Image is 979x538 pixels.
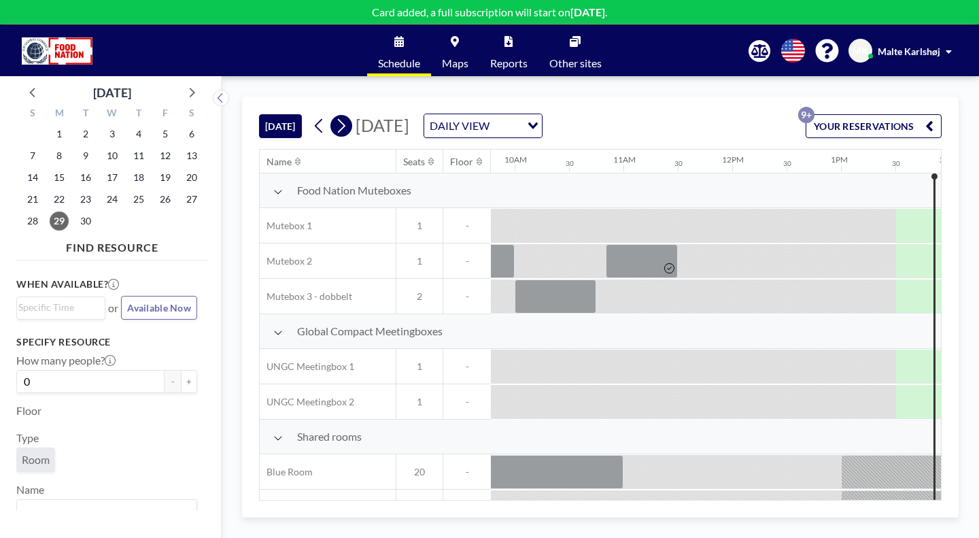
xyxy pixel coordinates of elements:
span: Thursday, September 25, 2025 [129,190,148,209]
div: Seats [403,156,425,168]
div: F [152,105,178,123]
a: Schedule [367,25,431,76]
span: UNGC Meetingbox 1 [260,360,354,373]
span: MK [853,45,868,57]
span: Saturday, September 6, 2025 [182,124,201,144]
span: - [443,255,491,267]
a: Other sites [538,25,613,76]
span: Food Nation Muteboxes [297,184,411,197]
input: Search for option [494,117,519,135]
div: Floor [450,156,473,168]
div: 30 [892,159,900,168]
h3: Specify resource [16,336,197,348]
span: Global Compact Meetingboxes [297,324,443,338]
span: Thursday, September 4, 2025 [129,124,148,144]
span: Monday, September 22, 2025 [50,190,69,209]
div: 1PM [831,154,848,165]
div: S [20,105,46,123]
div: T [125,105,152,123]
span: Friday, September 5, 2025 [156,124,175,144]
span: - [443,290,491,303]
span: Maps [442,58,468,69]
span: Available Now [127,302,191,314]
span: Tuesday, September 16, 2025 [76,168,95,187]
input: Search for option [18,503,189,520]
span: - [443,220,491,232]
label: Type [16,431,39,445]
span: Shared rooms [297,430,362,443]
div: 30 [783,159,791,168]
b: [DATE] [570,5,605,18]
img: organization-logo [22,37,92,65]
label: How many people? [16,354,116,367]
div: 30 [674,159,683,168]
span: Monday, September 15, 2025 [50,168,69,187]
button: YOUR RESERVATIONS9+ [806,114,942,138]
span: Mutebox 1 [260,220,312,232]
span: [DATE] [356,115,409,135]
a: Reports [479,25,538,76]
span: Saturday, September 27, 2025 [182,190,201,209]
div: S [178,105,205,123]
span: Friday, September 12, 2025 [156,146,175,165]
div: 11AM [613,154,636,165]
span: UNGC Meetingbox 2 [260,396,354,408]
span: Sunday, September 14, 2025 [23,168,42,187]
a: Maps [431,25,479,76]
div: 10AM [504,154,527,165]
p: 9+ [798,107,814,123]
span: Monday, September 29, 2025 [50,212,69,231]
span: Wednesday, September 24, 2025 [103,190,122,209]
span: Malte Karlshøj [878,46,940,57]
span: Room [22,453,50,467]
span: 1 [396,255,443,267]
span: Sunday, September 28, 2025 [23,212,42,231]
span: Tuesday, September 23, 2025 [76,190,95,209]
span: Blue Room [260,466,313,478]
span: Thursday, September 11, 2025 [129,146,148,165]
span: Wednesday, September 17, 2025 [103,168,122,187]
div: 30 [566,159,574,168]
span: 20 [396,466,443,478]
button: [DATE] [259,114,302,138]
span: 1 [396,396,443,408]
span: Reports [490,58,528,69]
div: M [46,105,73,123]
span: 2 [396,290,443,303]
span: Wednesday, September 3, 2025 [103,124,122,144]
span: or [108,301,118,315]
span: Monday, September 8, 2025 [50,146,69,165]
button: Available Now [121,296,197,320]
span: 1 [396,220,443,232]
div: Search for option [424,114,542,137]
span: Mutebox 2 [260,255,312,267]
span: Friday, September 26, 2025 [156,190,175,209]
span: Other sites [549,58,602,69]
span: DAILY VIEW [427,117,492,135]
span: - [443,360,491,373]
span: Monday, September 1, 2025 [50,124,69,144]
span: Saturday, September 13, 2025 [182,146,201,165]
span: Schedule [378,58,420,69]
span: Tuesday, September 2, 2025 [76,124,95,144]
div: [DATE] [93,83,131,102]
button: - [165,370,181,393]
span: - [443,466,491,478]
span: Sunday, September 21, 2025 [23,190,42,209]
button: + [181,370,197,393]
label: Name [16,483,44,497]
div: W [99,105,126,123]
div: Search for option [17,500,196,523]
h4: FIND RESOURCE [16,235,208,254]
div: Search for option [17,297,105,318]
span: Friday, September 19, 2025 [156,168,175,187]
span: - [443,396,491,408]
span: Tuesday, September 30, 2025 [76,212,95,231]
span: Sunday, September 7, 2025 [23,146,42,165]
span: Thursday, September 18, 2025 [129,168,148,187]
span: Wednesday, September 10, 2025 [103,146,122,165]
div: 2PM [940,154,957,165]
input: Search for option [18,300,97,315]
span: 1 [396,360,443,373]
div: Name [267,156,292,168]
